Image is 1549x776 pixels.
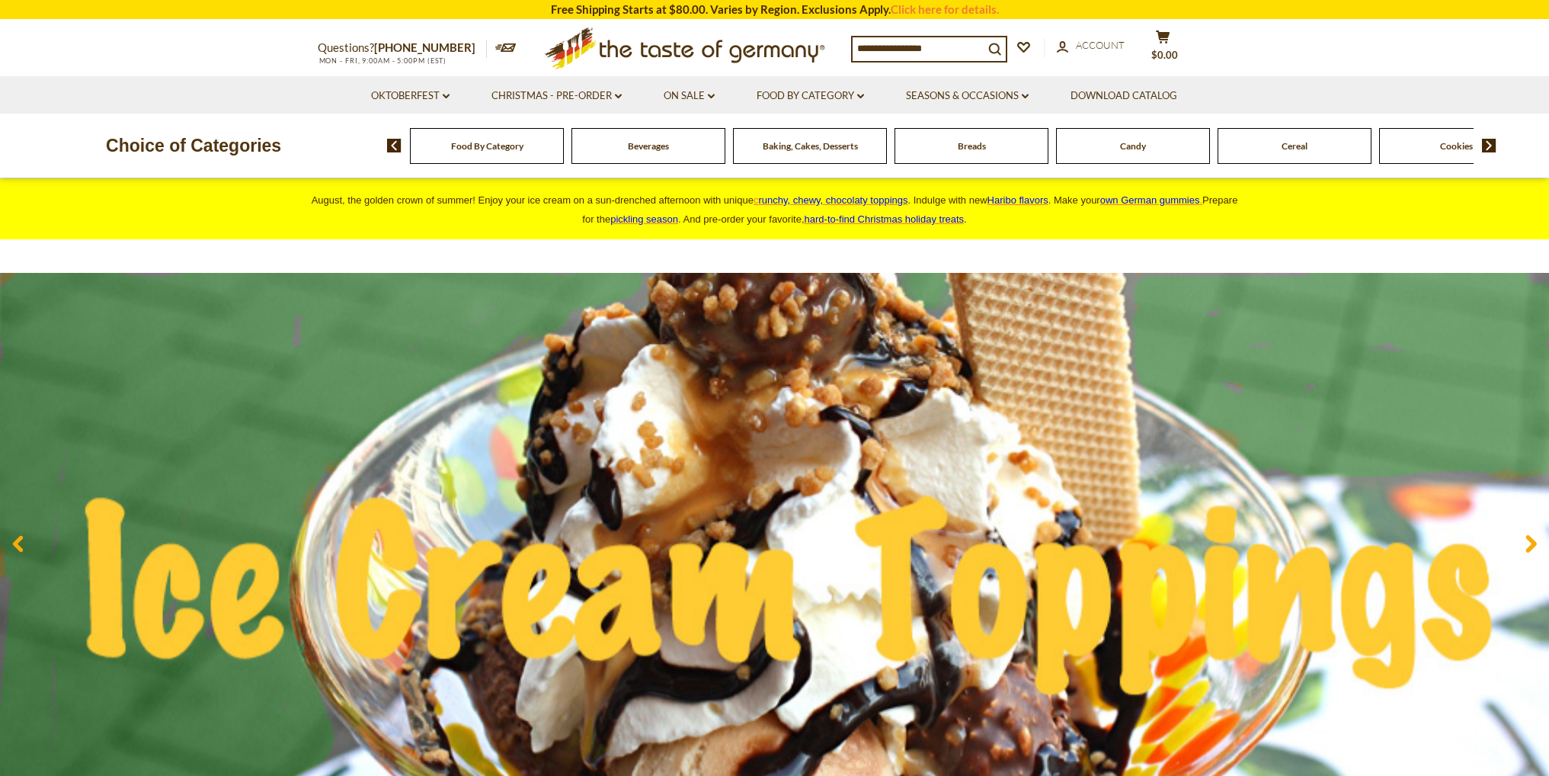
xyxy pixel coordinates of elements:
[610,213,678,225] a: pickling season
[1482,139,1496,152] img: next arrow
[1071,88,1177,104] a: Download Catalog
[958,140,986,152] a: Breads
[758,194,907,206] span: runchy, chewy, chocolaty toppings
[1100,194,1202,206] a: own German gummies.
[491,88,622,104] a: Christmas - PRE-ORDER
[891,2,999,16] a: Click here for details.
[757,88,864,104] a: Food By Category
[664,88,715,104] a: On Sale
[1141,30,1186,68] button: $0.00
[318,56,447,65] span: MON - FRI, 9:00AM - 5:00PM (EST)
[628,140,669,152] a: Beverages
[1120,140,1146,152] a: Candy
[1076,39,1125,51] span: Account
[1151,49,1178,61] span: $0.00
[371,88,450,104] a: Oktoberfest
[805,213,965,225] a: hard-to-find Christmas holiday treats
[754,194,908,206] a: crunchy, chewy, chocolaty toppings
[1440,140,1473,152] a: Cookies
[763,140,858,152] a: Baking, Cakes, Desserts
[1057,37,1125,54] a: Account
[318,38,487,58] p: Questions?
[1282,140,1307,152] a: Cereal
[451,140,523,152] a: Food By Category
[312,194,1238,225] span: August, the golden crown of summer! Enjoy your ice cream on a sun-drenched afternoon with unique ...
[987,194,1048,206] a: Haribo flavors
[805,213,967,225] span: .
[1100,194,1200,206] span: own German gummies
[906,88,1029,104] a: Seasons & Occasions
[387,139,402,152] img: previous arrow
[374,40,475,54] a: [PHONE_NUMBER]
